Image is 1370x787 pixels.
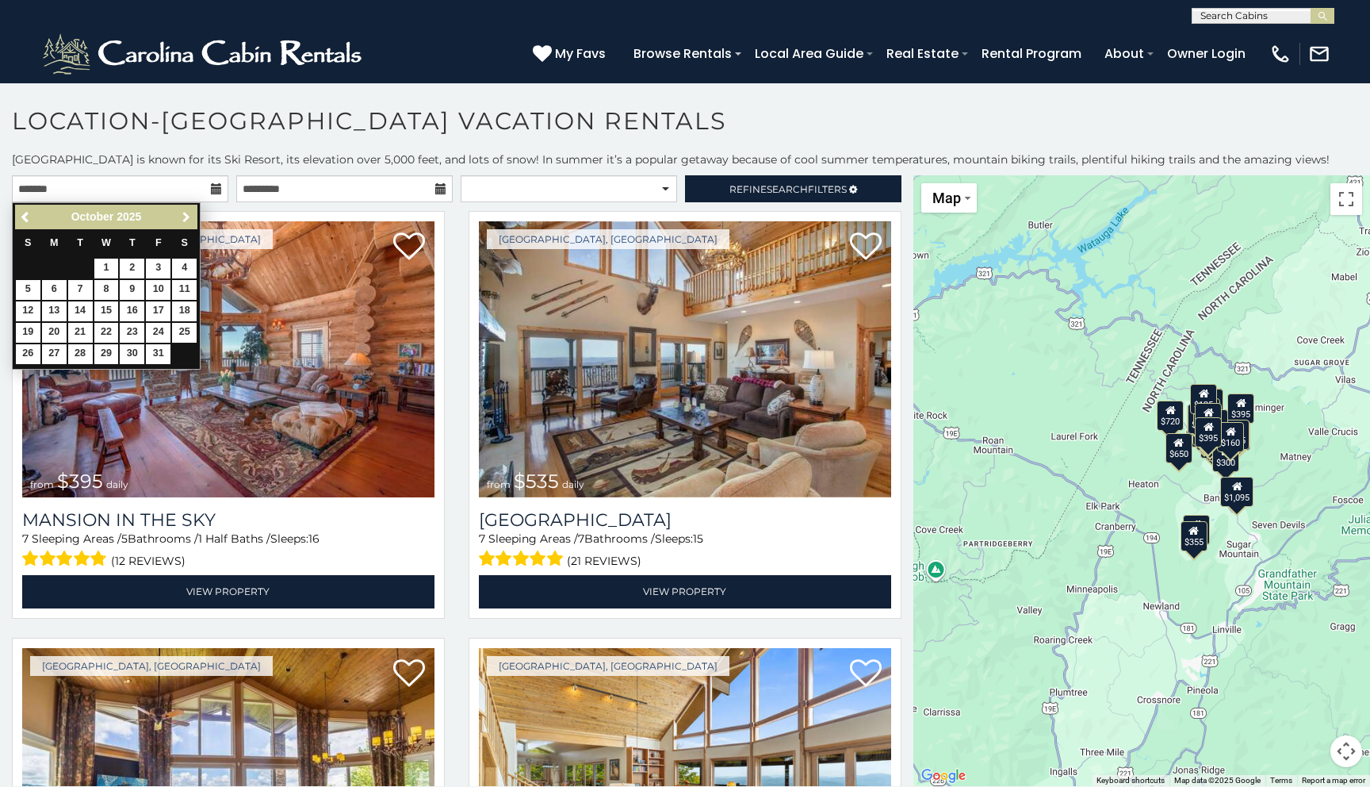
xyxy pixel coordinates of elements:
[129,237,136,248] span: Thursday
[20,211,33,224] span: Previous
[729,183,847,195] span: Refine Filters
[917,766,970,786] a: Open this area in Google Maps (opens a new window)
[685,175,901,202] a: RefineSearchFilters
[50,237,59,248] span: Monday
[1308,43,1330,65] img: mail-regular-white.png
[567,551,641,571] span: (21 reviews)
[22,532,29,546] span: 7
[16,323,40,343] a: 19
[146,301,170,321] a: 17
[1157,401,1184,431] div: $720
[16,344,40,364] a: 26
[68,344,93,364] a: 28
[172,323,197,343] a: 25
[1159,40,1253,67] a: Owner Login
[42,280,67,300] a: 6
[479,221,891,497] a: Southern Star Lodge from $535 daily
[921,183,977,213] button: Change map style
[1096,40,1152,67] a: About
[878,40,966,67] a: Real Estate
[120,344,144,364] a: 30
[479,531,891,571] div: Sleeping Areas / Bathrooms / Sleeps:
[117,210,141,223] span: 2025
[932,190,961,206] span: Map
[747,40,871,67] a: Local Area Guide
[42,301,67,321] a: 13
[120,280,144,300] a: 9
[487,478,511,490] span: from
[1181,521,1207,551] div: $355
[94,259,119,278] a: 1
[68,323,93,343] a: 21
[68,280,93,300] a: 7
[917,766,970,786] img: Google
[974,40,1089,67] a: Rental Program
[182,237,188,248] span: Saturday
[1330,735,1362,767] button: Map camera controls
[198,532,270,546] span: 1 Half Baths /
[1223,420,1250,451] div: $430
[30,656,273,676] a: [GEOGRAPHIC_DATA], [GEOGRAPHIC_DATA]
[479,509,891,531] a: [GEOGRAPHIC_DATA]
[94,280,119,300] a: 8
[626,40,740,67] a: Browse Rentals
[172,259,197,278] a: 4
[555,44,606,63] span: My Favs
[71,210,114,223] span: October
[42,323,67,343] a: 20
[1269,43,1292,65] img: phone-regular-white.png
[1188,404,1215,434] div: $425
[1196,389,1223,419] div: $265
[94,323,119,343] a: 22
[101,237,111,248] span: Wednesday
[308,532,320,546] span: 16
[68,301,93,321] a: 14
[146,323,170,343] a: 24
[1227,393,1254,424] div: $395
[176,207,196,227] a: Next
[155,237,162,248] span: Friday
[479,575,891,608] a: View Property
[1220,477,1253,507] div: $1,095
[1096,775,1165,786] button: Keyboard shortcuts
[578,532,584,546] span: 7
[1183,515,1210,545] div: $225
[25,237,31,248] span: Sunday
[17,207,36,227] a: Previous
[479,509,891,531] h3: Southern Star Lodge
[850,231,882,264] a: Add to favorites
[77,237,83,248] span: Tuesday
[767,183,808,195] span: Search
[120,323,144,343] a: 23
[1195,403,1222,433] div: $180
[16,280,40,300] a: 5
[94,301,119,321] a: 15
[22,509,434,531] a: Mansion In The Sky
[172,280,197,300] a: 11
[533,44,610,64] a: My Favs
[1174,776,1261,785] span: Map data ©2025 Google
[850,658,882,691] a: Add to favorites
[487,656,729,676] a: [GEOGRAPHIC_DATA], [GEOGRAPHIC_DATA]
[120,301,144,321] a: 16
[393,231,425,264] a: Add to favorites
[146,259,170,278] a: 3
[106,478,128,490] span: daily
[1217,422,1244,452] div: $160
[1195,417,1222,447] div: $395
[22,531,434,571] div: Sleeping Areas / Bathrooms / Sleeps:
[1302,776,1365,785] a: Report a map error
[30,478,54,490] span: from
[1187,405,1214,435] div: $425
[22,575,434,608] a: View Property
[1330,183,1362,215] button: Toggle fullscreen view
[146,344,170,364] a: 31
[94,344,119,364] a: 29
[1165,433,1192,463] div: $650
[22,221,434,497] img: Mansion In The Sky
[146,280,170,300] a: 10
[1223,420,1249,450] div: $435
[1270,776,1292,785] a: Terms (opens in new tab)
[57,470,103,493] span: $395
[479,532,485,546] span: 7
